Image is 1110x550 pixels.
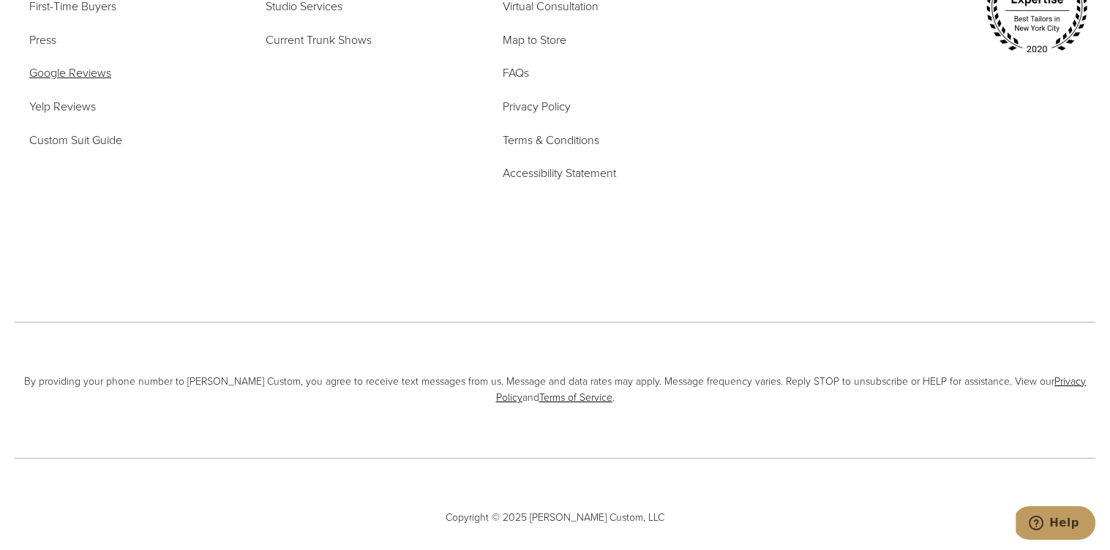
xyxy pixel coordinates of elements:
[1016,506,1095,543] iframe: Opens a widget where you can chat to one of our agents
[503,64,529,83] a: FAQs
[15,510,1095,526] span: Copyright © 2025 [PERSON_NAME] Custom, LLC
[29,131,122,150] a: Custom Suit Guide
[266,31,372,50] a: Current Trunk Shows
[503,165,616,181] span: Accessibility Statement
[29,64,111,81] span: Google Reviews
[29,98,96,115] span: Yelp Reviews
[29,31,56,50] a: Press
[503,132,599,148] span: Terms & Conditions
[29,31,56,48] span: Press
[503,164,616,183] a: Accessibility Statement
[503,31,566,48] span: Map to Store
[503,64,529,81] span: FAQs
[29,132,122,148] span: Custom Suit Guide
[496,374,1087,405] a: Privacy Policy
[539,390,612,405] a: Terms of Service
[503,98,571,115] span: Privacy Policy
[29,64,111,83] a: Google Reviews
[15,374,1095,407] span: By providing your phone number to [PERSON_NAME] Custom, you agree to receive text messages from u...
[266,31,372,48] span: Current Trunk Shows
[29,97,96,116] a: Yelp Reviews
[503,131,599,150] a: Terms & Conditions
[503,97,571,116] a: Privacy Policy
[503,31,566,50] a: Map to Store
